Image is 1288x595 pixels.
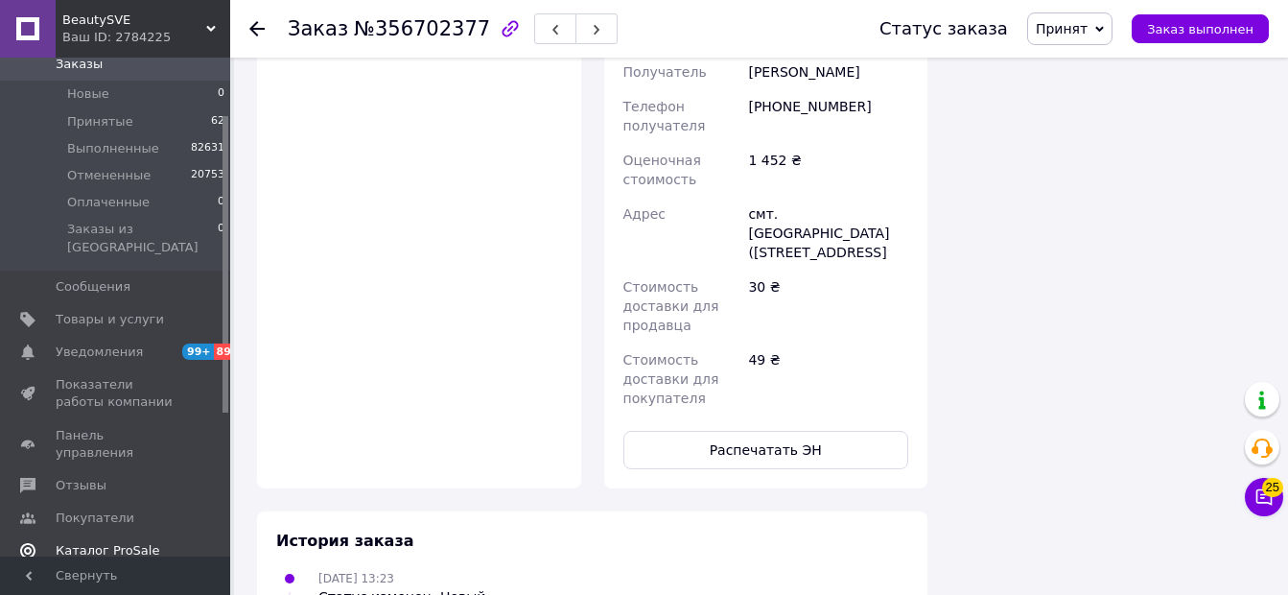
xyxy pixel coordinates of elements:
span: Панель управления [56,427,177,462]
span: Получатель [623,64,707,80]
span: Оценочная стоимость [623,153,701,187]
span: 20753 [191,167,224,184]
button: Чат с покупателем25 [1245,478,1283,516]
span: BeautySVE [62,12,206,29]
button: Заказ выполнен [1132,14,1269,43]
span: 0 [218,194,224,211]
span: Стоимость доставки для покупателя [623,352,719,406]
div: Статус заказа [879,19,1008,38]
span: 25 [1262,478,1283,497]
span: Отмененные [67,167,151,184]
div: смт. [GEOGRAPHIC_DATA] ([STREET_ADDRESS] [744,197,912,270]
span: История заказа [276,532,414,550]
span: Отзывы [56,477,106,494]
span: Выполненные [67,140,159,157]
div: 30 ₴ [744,270,912,343]
div: [PERSON_NAME] [744,55,912,89]
span: Уведомления [56,344,143,361]
div: Ваш ID: 2784225 [62,29,230,46]
span: Товары и услуги [56,311,164,328]
span: 99+ [182,344,214,360]
span: Покупатели [56,510,134,527]
span: Новые [67,85,109,103]
span: [DATE] 13:23 [318,572,394,585]
span: Заказы [56,56,103,73]
div: 1 452 ₴ [744,143,912,197]
span: Стоимость доставки для продавца [623,279,719,333]
div: 49 ₴ [744,343,912,416]
span: Заказ выполнен [1147,22,1253,36]
button: Распечатать ЭН [623,431,909,469]
div: Вернуться назад [249,19,265,38]
span: Сообщения [56,278,130,296]
span: 0 [218,85,224,103]
span: Показатели работы компании [56,376,177,411]
span: 89 [214,344,236,360]
span: 82631 [191,140,224,157]
span: Оплаченные [67,194,150,211]
span: 62 [211,113,224,131]
div: [PHONE_NUMBER] [744,89,912,143]
span: Заказы из [GEOGRAPHIC_DATA] [67,221,218,255]
span: Заказ [288,17,348,40]
span: №356702377 [354,17,490,40]
span: 0 [218,221,224,255]
span: Телефон получателя [623,99,706,133]
span: Принятые [67,113,133,131]
span: Принят [1036,21,1088,36]
span: Каталог ProSale [56,542,159,559]
span: Адрес [623,206,666,222]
